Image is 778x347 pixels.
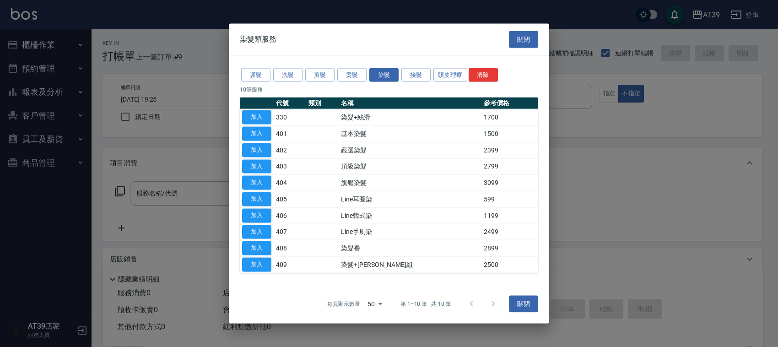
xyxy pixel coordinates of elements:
[481,158,538,175] td: 2799
[241,68,270,82] button: 護髮
[339,191,481,207] td: Line耳圈染
[481,142,538,158] td: 2399
[242,159,271,173] button: 加入
[242,241,271,255] button: 加入
[481,240,538,256] td: 2899
[242,192,271,206] button: 加入
[339,158,481,175] td: 頂級染髮
[327,299,360,308] p: 每頁顯示數量
[240,86,538,94] p: 10 筆服務
[400,299,451,308] p: 第 1–10 筆 共 10 筆
[274,174,306,191] td: 404
[274,109,306,125] td: 330
[274,256,306,273] td: 409
[274,207,306,224] td: 406
[274,158,306,175] td: 403
[339,174,481,191] td: 旗艦染髮
[242,176,271,190] button: 加入
[242,110,271,125] button: 加入
[242,208,271,222] button: 加入
[306,98,339,109] th: 類別
[481,256,538,273] td: 2500
[274,142,306,158] td: 402
[339,240,481,256] td: 染髮餐
[274,98,306,109] th: 代號
[509,31,538,48] button: 關閉
[339,98,481,109] th: 名稱
[305,68,335,82] button: 剪髮
[469,68,498,82] button: 清除
[339,207,481,224] td: Line韓式染
[274,224,306,240] td: 407
[337,68,367,82] button: 燙髮
[339,142,481,158] td: 嚴選染髮
[481,191,538,207] td: 599
[509,295,538,312] button: 關閉
[401,68,431,82] button: 接髮
[481,207,538,224] td: 1199
[339,109,481,125] td: 染髮+絲滑
[273,68,303,82] button: 洗髮
[274,191,306,207] td: 405
[339,224,481,240] td: Line手刷染
[274,240,306,256] td: 408
[481,174,538,191] td: 3099
[481,224,538,240] td: 2499
[242,143,271,157] button: 加入
[242,127,271,141] button: 加入
[369,68,399,82] button: 染髮
[240,35,276,44] span: 染髮類服務
[481,109,538,125] td: 1700
[433,68,467,82] button: 頭皮理療
[339,125,481,142] td: 基本染髮
[274,125,306,142] td: 401
[339,256,481,273] td: 染髮+[PERSON_NAME]組
[481,98,538,109] th: 參考價格
[242,258,271,272] button: 加入
[242,225,271,239] button: 加入
[481,125,538,142] td: 1500
[364,291,386,316] div: 50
